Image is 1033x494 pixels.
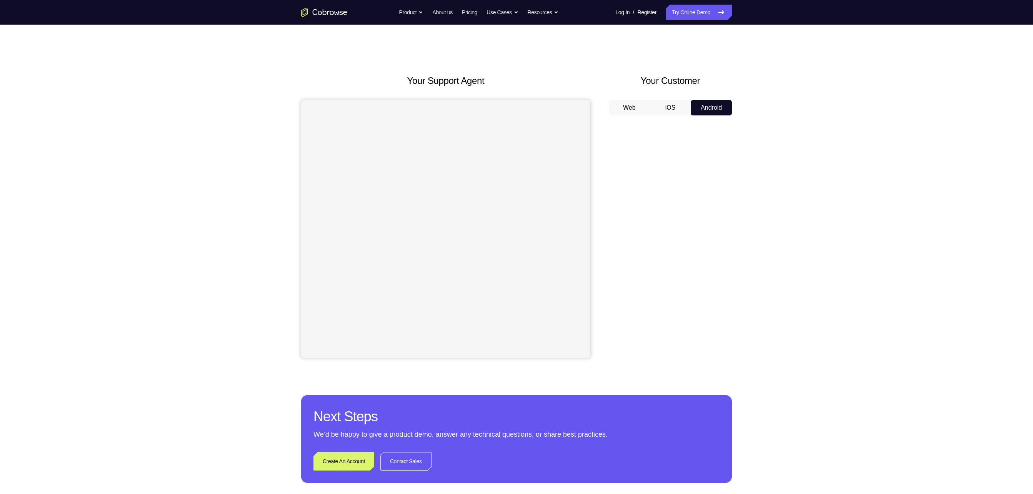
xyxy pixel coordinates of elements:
[666,5,732,20] a: Try Online Demo
[432,5,452,20] a: About us
[462,5,477,20] a: Pricing
[313,452,374,471] a: Create An Account
[380,452,432,471] a: Contact Sales
[528,5,559,20] button: Resources
[487,5,518,20] button: Use Cases
[399,5,423,20] button: Product
[301,8,347,17] a: Go to the home page
[313,407,720,426] h2: Next Steps
[691,100,732,115] button: Android
[650,100,691,115] button: iOS
[638,5,656,20] a: Register
[633,8,634,17] span: /
[301,74,590,88] h2: Your Support Agent
[609,74,732,88] h2: Your Customer
[313,429,720,440] p: We’d be happy to give a product demo, answer any technical questions, or share best practices.
[609,100,650,115] button: Web
[615,5,630,20] a: Log In
[301,100,590,358] iframe: Agent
